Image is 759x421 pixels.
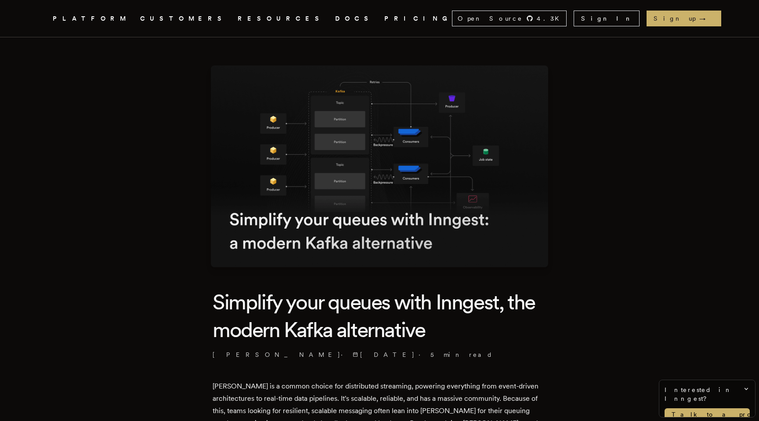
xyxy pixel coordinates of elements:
img: Featured image for Simplify your queues with Inngest, the modern Kafka alternative blog post [211,65,548,267]
span: Interested in Inngest? [665,385,750,403]
a: Sign In [574,11,640,26]
button: PLATFORM [53,13,130,24]
span: 4.3 K [537,14,564,23]
p: [PERSON_NAME] · · [213,350,546,359]
button: RESOURCES [238,13,325,24]
span: 5 min read [430,350,493,359]
a: CUSTOMERS [140,13,227,24]
span: Open Source [458,14,523,23]
a: Sign up [647,11,721,26]
h1: Simplify your queues with Inngest, the modern Kafka alternative [213,288,546,343]
a: Talk to a product expert [665,408,750,421]
span: [DATE] [353,350,415,359]
a: PRICING [384,13,452,24]
span: → [699,14,714,23]
a: DOCS [335,13,374,24]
